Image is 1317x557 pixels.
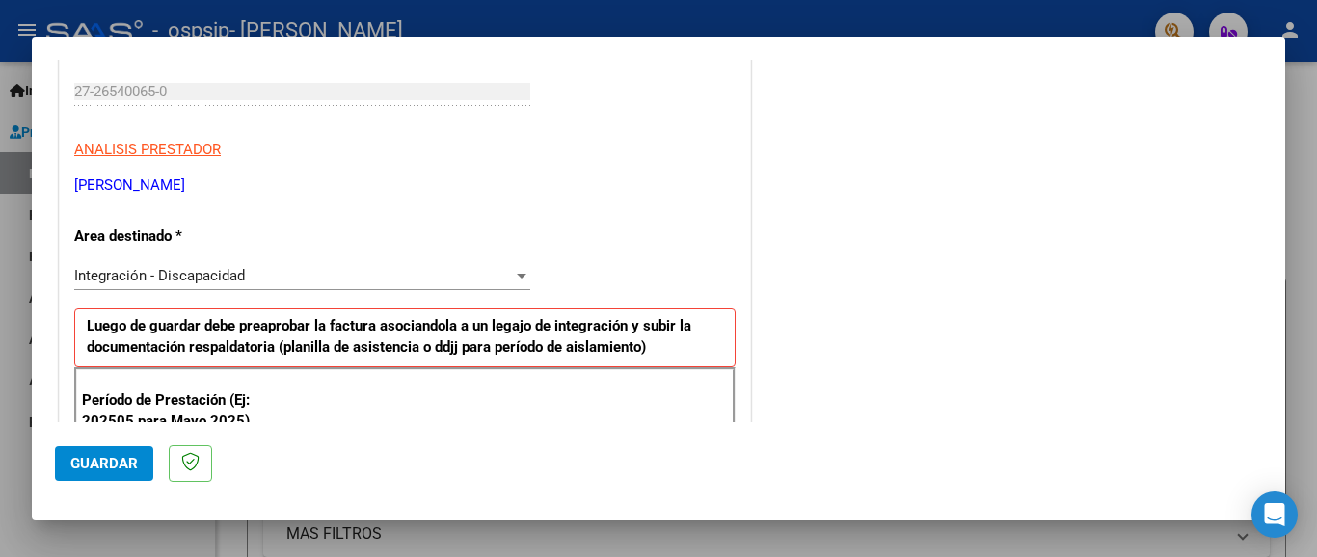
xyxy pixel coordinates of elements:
[74,225,273,248] p: Area destinado *
[70,455,138,472] span: Guardar
[1251,491,1298,538] div: Open Intercom Messenger
[74,141,221,158] span: ANALISIS PRESTADOR
[82,389,276,433] p: Período de Prestación (Ej: 202505 para Mayo 2025)
[74,174,736,197] p: [PERSON_NAME]
[74,267,245,284] span: Integración - Discapacidad
[55,446,153,481] button: Guardar
[87,317,691,357] strong: Luego de guardar debe preaprobar la factura asociandola a un legajo de integración y subir la doc...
